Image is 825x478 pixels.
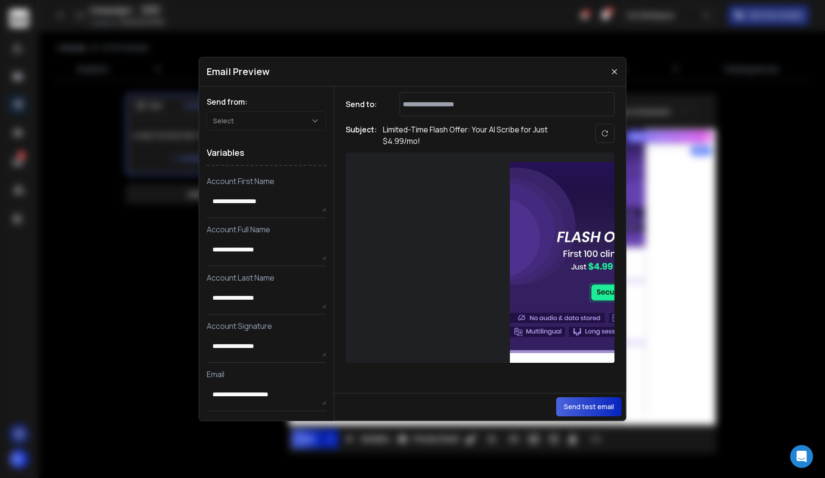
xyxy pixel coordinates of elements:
p: Limited-Time Flash Offer: Your AI Scribe for Just $4.99/mo! [383,124,574,147]
h1: Send from: [207,96,326,108]
h1: Subject: [346,124,377,147]
h1: Variables [207,140,326,166]
p: Account Signature [207,320,326,332]
button: Send test email [556,397,622,416]
h1: Email Preview [207,65,270,78]
p: Account First Name [207,175,326,187]
img: 43a30a50-5f62-4cc0-94b3-db29096d008a.jpeg [510,162,796,383]
p: Account Last Name [207,272,326,283]
p: Account Full Name [207,224,326,235]
h1: Send to: [346,98,384,110]
div: Open Intercom Messenger [790,445,813,468]
p: Email [207,369,326,380]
